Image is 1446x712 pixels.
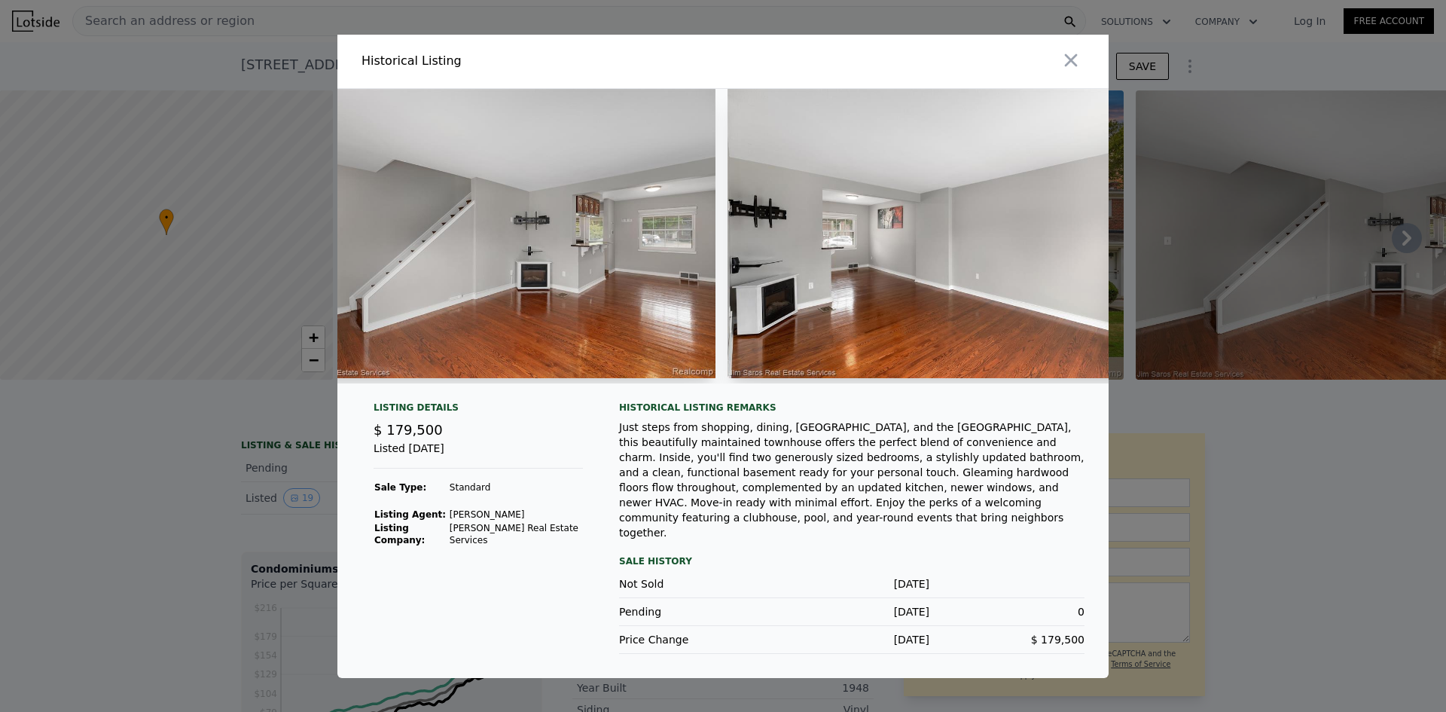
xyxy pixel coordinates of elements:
div: Not Sold [619,576,774,591]
td: Standard [449,481,583,494]
img: Property Img [282,89,716,378]
span: $ 179,500 [374,422,443,438]
strong: Sale Type: [374,482,426,493]
div: [DATE] [774,632,929,647]
div: Pending [619,604,774,619]
div: [DATE] [774,604,929,619]
div: Historical Listing [361,52,717,70]
td: [PERSON_NAME] [449,508,583,521]
div: [DATE] [774,576,929,591]
div: Just steps from shopping, dining, [GEOGRAPHIC_DATA], and the [GEOGRAPHIC_DATA], this beautifully ... [619,420,1084,540]
span: $ 179,500 [1031,634,1084,646]
div: 0 [929,604,1084,619]
div: Listed [DATE] [374,441,583,469]
div: Sale History [619,552,1084,570]
div: Price Change [619,632,774,647]
div: Listing Details [374,402,583,420]
img: Property Img [728,89,1162,378]
strong: Listing Company: [374,523,425,545]
div: Historical Listing remarks [619,402,1084,414]
td: [PERSON_NAME] Real Estate Services [449,521,583,547]
strong: Listing Agent: [374,509,446,520]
